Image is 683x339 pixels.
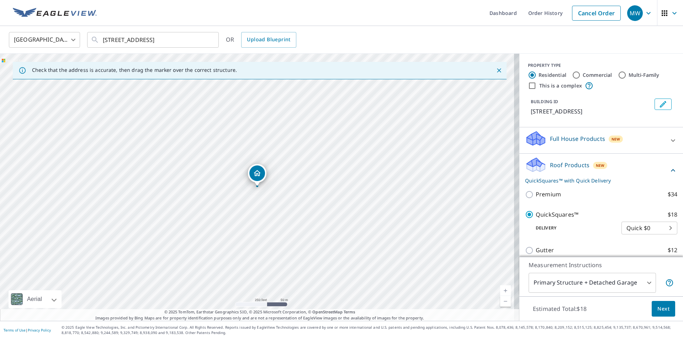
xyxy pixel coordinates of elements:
p: Measurement Instructions [529,261,674,269]
label: Commercial [583,71,612,79]
p: Delivery [525,225,621,231]
p: Estimated Total: $18 [527,301,592,317]
label: This is a complex [539,82,582,89]
div: Roof ProductsNewQuickSquares™ with Quick Delivery [525,157,677,184]
div: Aerial [9,290,62,308]
div: Full House ProductsNew [525,130,677,150]
input: Search by address or latitude-longitude [103,30,204,50]
div: MW [627,5,643,21]
p: Premium [536,190,561,199]
span: Upload Blueprint [247,35,290,44]
a: Upload Blueprint [241,32,296,48]
p: Full House Products [550,134,605,143]
span: New [596,163,605,168]
div: OR [226,32,296,48]
p: [STREET_ADDRESS] [531,107,652,116]
p: $34 [668,190,677,199]
button: Next [652,301,675,317]
span: Your report will include the primary structure and a detached garage if one exists. [665,279,674,287]
a: Current Level 17, Zoom Out [500,296,511,307]
p: QuickSquares™ [536,210,578,219]
a: Terms [344,309,355,314]
div: [GEOGRAPHIC_DATA] [9,30,80,50]
p: Gutter [536,246,554,255]
span: Next [657,304,669,313]
div: Primary Structure + Detached Garage [529,273,656,293]
img: EV Logo [13,8,97,18]
p: BUILDING ID [531,99,558,105]
a: OpenStreetMap [312,309,342,314]
p: Roof Products [550,161,589,169]
div: Dropped pin, building 1, Residential property, 3729 Windshire Dr SE Grand Rapids, MI 49546 [248,164,266,186]
span: New [611,136,620,142]
span: © 2025 TomTom, Earthstar Geographics SIO, © 2025 Microsoft Corporation, © [164,309,355,315]
div: PROPERTY TYPE [528,62,674,69]
a: Terms of Use [4,328,26,333]
a: Privacy Policy [28,328,51,333]
a: Cancel Order [572,6,621,21]
label: Multi-Family [629,71,660,79]
div: Aerial [25,290,44,308]
p: © 2025 Eagle View Technologies, Inc. and Pictometry International Corp. All Rights Reserved. Repo... [62,325,679,335]
label: Residential [539,71,566,79]
p: $12 [668,246,677,255]
p: $18 [668,210,677,219]
div: Quick $0 [621,218,677,238]
p: QuickSquares™ with Quick Delivery [525,177,669,184]
p: | [4,328,51,332]
button: Edit building 1 [655,99,672,110]
a: Current Level 17, Zoom In [500,285,511,296]
p: Check that the address is accurate, then drag the marker over the correct structure. [32,67,237,73]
